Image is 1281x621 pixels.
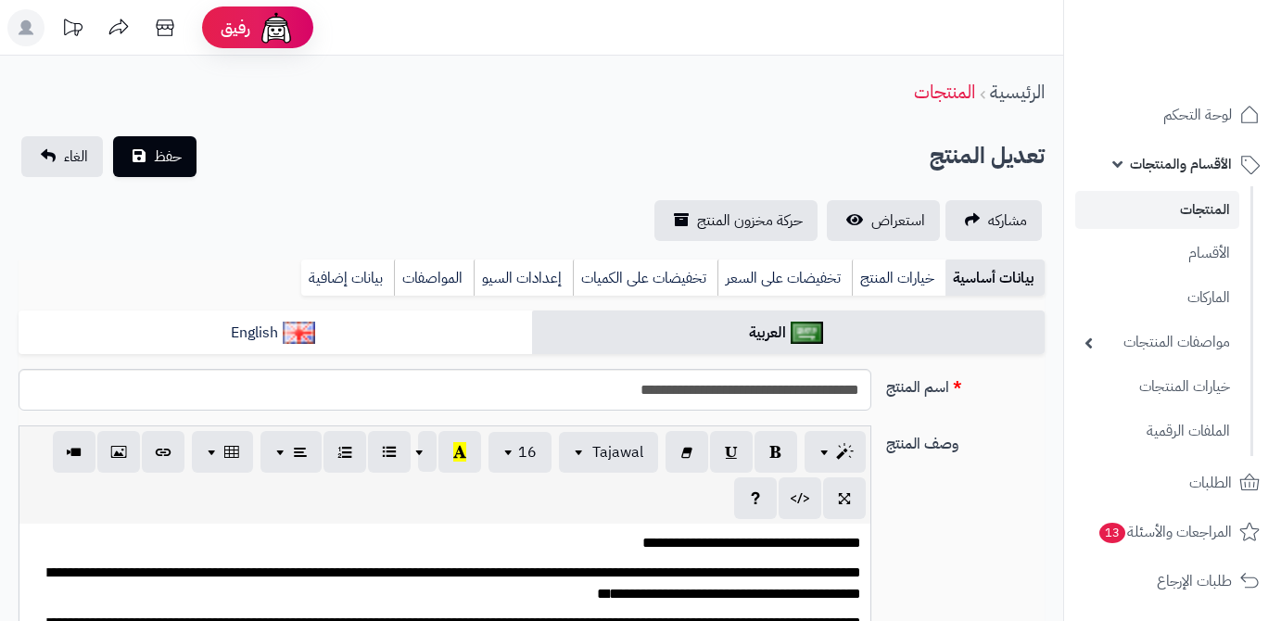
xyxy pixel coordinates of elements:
span: لوحة التحكم [1163,102,1232,128]
a: العربية [532,310,1046,356]
a: لوحة التحكم [1075,93,1270,137]
button: 16 [488,432,552,473]
a: تخفيضات على الكميات [573,260,717,297]
a: الرئيسية [990,78,1045,106]
span: استعراض [871,209,925,232]
a: طلبات الإرجاع [1075,559,1270,603]
a: مواصفات المنتجات [1075,323,1239,362]
span: طلبات الإرجاع [1157,568,1232,594]
a: إعدادات السيو [474,260,573,297]
a: استعراض [827,200,940,241]
a: الماركات [1075,278,1239,318]
a: المراجعات والأسئلة13 [1075,510,1270,554]
a: الملفات الرقمية [1075,412,1239,451]
a: حركة مخزون المنتج [654,200,818,241]
a: بيانات إضافية [301,260,394,297]
a: الطلبات [1075,461,1270,505]
span: 16 [518,441,537,463]
span: مشاركه [988,209,1027,232]
span: الغاء [64,146,88,168]
a: خيارات المنتجات [1075,367,1239,407]
h2: تعديل المنتج [930,137,1045,175]
span: الأقسام والمنتجات [1130,151,1232,177]
a: الأقسام [1075,234,1239,273]
button: Tajawal [559,432,658,473]
button: حفظ [113,136,197,177]
span: رفيق [221,17,250,39]
span: المراجعات والأسئلة [1097,519,1232,545]
span: الطلبات [1189,470,1232,496]
a: المنتجات [1075,191,1239,229]
a: المواصفات [394,260,474,297]
img: English [283,322,315,344]
label: اسم المنتج [879,369,1052,399]
label: وصف المنتج [879,425,1052,455]
a: بيانات أساسية [945,260,1045,297]
span: Tajawal [592,441,643,463]
img: logo-2.png [1155,29,1263,68]
a: الغاء [21,136,103,177]
a: مشاركه [945,200,1042,241]
a: خيارات المنتج [852,260,945,297]
img: العربية [791,322,823,344]
span: حفظ [154,146,182,168]
img: ai-face.png [258,9,295,46]
a: تخفيضات على السعر [717,260,852,297]
a: English [19,310,532,356]
span: حركة مخزون المنتج [697,209,803,232]
a: تحديثات المنصة [49,9,95,51]
span: 13 [1098,522,1126,544]
a: المنتجات [914,78,975,106]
